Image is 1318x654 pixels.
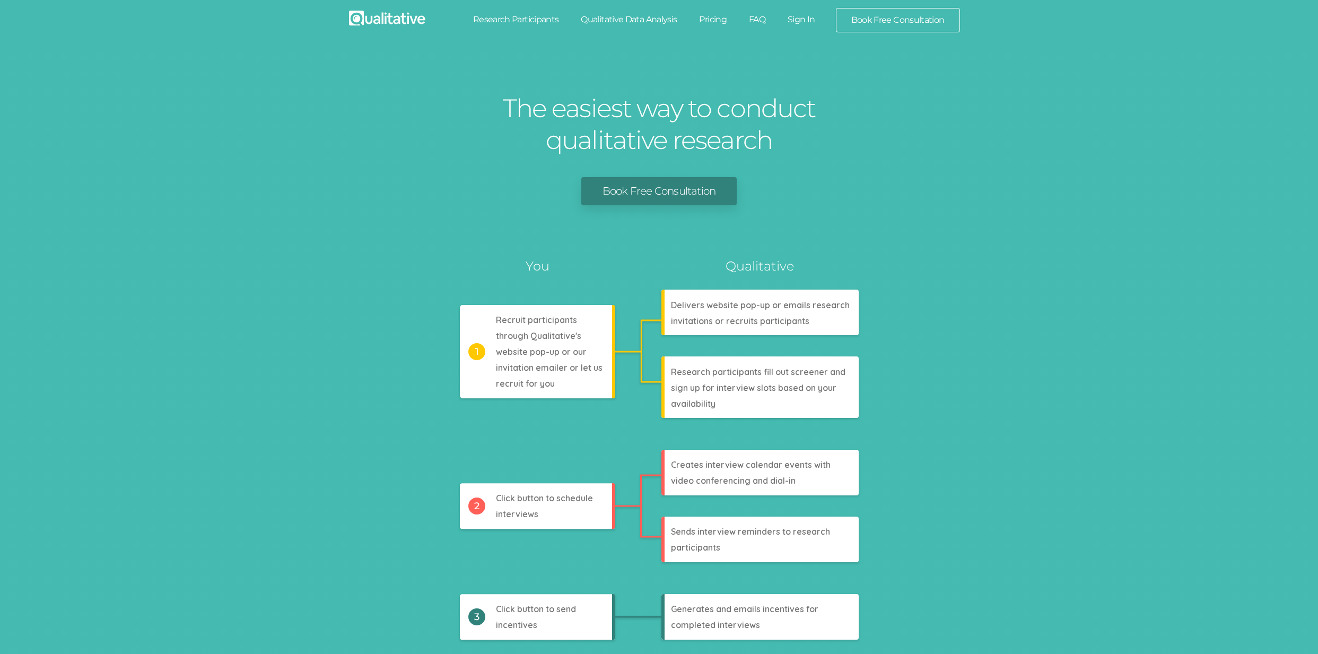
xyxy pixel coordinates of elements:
tspan: recruit for you [496,378,555,389]
tspan: participants [671,542,720,553]
a: Book Free Consultation [836,8,959,32]
tspan: video conferencing and dial-in [671,475,796,486]
tspan: Click button to send [496,604,576,614]
tspan: availability [671,398,715,409]
tspan: 1 [475,346,478,357]
tspan: Recruit participants [496,315,577,325]
img: Qualitative [349,11,425,25]
tspan: You [526,258,549,274]
a: Qualitative Data Analysis [570,8,688,31]
a: Pricing [688,8,738,31]
tspan: Creates interview calendar events with [671,459,831,470]
tspan: Sends interview reminders to research [671,526,830,537]
a: FAQ [738,8,776,31]
tspan: Research participants fill out screener and [671,367,845,377]
tspan: invitation emailer or let us [496,362,603,373]
tspan: 2 [474,500,479,512]
tspan: Qualitative [726,258,794,274]
tspan: Click button to schedule [496,493,593,503]
a: Research Participants [462,8,570,31]
tspan: sign up for interview slots based on your [671,382,836,393]
a: Book Free Consultation [581,177,737,205]
tspan: through Qualitative's [496,330,581,341]
tspan: website pop-up or our [496,346,587,357]
tspan: 3 [474,611,479,623]
h1: The easiest way to conduct qualitative research [500,92,818,156]
tspan: Delivers website pop-up or emails research [671,300,850,310]
tspan: incentives [496,620,537,630]
tspan: completed interviews [671,620,760,630]
tspan: interviews [496,509,538,519]
tspan: Generates and emails incentives for [671,604,818,614]
tspan: invitations or recruits participants [671,316,809,326]
a: Sign In [776,8,826,31]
